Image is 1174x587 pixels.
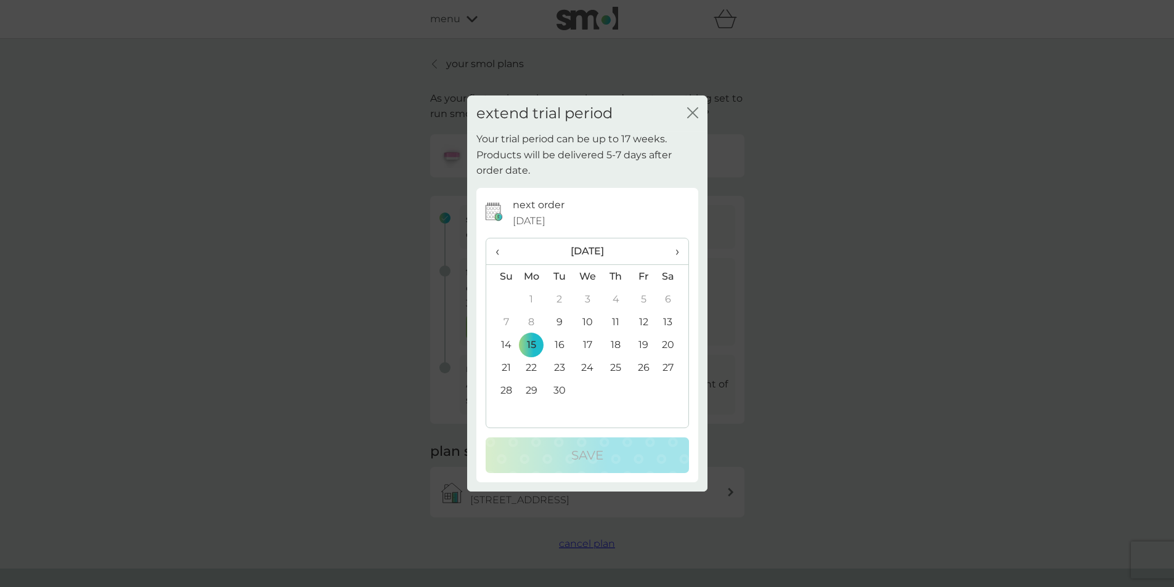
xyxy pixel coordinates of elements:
h2: extend trial period [476,105,613,123]
td: 30 [545,379,573,402]
th: Sa [657,265,688,288]
th: Tu [545,265,573,288]
td: 3 [573,288,601,310]
td: 12 [630,310,658,333]
td: 1 [518,288,546,310]
td: 11 [601,310,629,333]
td: 10 [573,310,601,333]
td: 18 [601,333,629,356]
td: 19 [630,333,658,356]
td: 20 [657,333,688,356]
td: 2 [545,288,573,310]
td: 26 [630,356,658,379]
td: 6 [657,288,688,310]
p: next order [513,197,565,213]
td: 25 [601,356,629,379]
th: We [573,265,601,288]
span: ‹ [495,238,508,264]
td: 5 [630,288,658,310]
td: 24 [573,356,601,379]
td: 14 [486,333,518,356]
button: close [687,107,698,120]
td: 17 [573,333,601,356]
td: 28 [486,379,518,402]
td: 8 [518,310,546,333]
span: [DATE] [513,213,545,229]
th: [DATE] [518,238,658,265]
button: Save [486,437,689,473]
td: 9 [545,310,573,333]
td: 4 [601,288,629,310]
td: 22 [518,356,546,379]
td: 21 [486,356,518,379]
th: Fr [630,265,658,288]
td: 27 [657,356,688,379]
th: Su [486,265,518,288]
th: Mo [518,265,546,288]
td: 29 [518,379,546,402]
td: 7 [486,310,518,333]
p: Your trial period can be up to 17 weeks. Products will be delivered 5-7 days after order date. [476,131,698,179]
p: Save [571,445,603,465]
span: › [666,238,679,264]
th: Th [601,265,629,288]
td: 16 [545,333,573,356]
td: 15 [518,333,546,356]
td: 23 [545,356,573,379]
td: 13 [657,310,688,333]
